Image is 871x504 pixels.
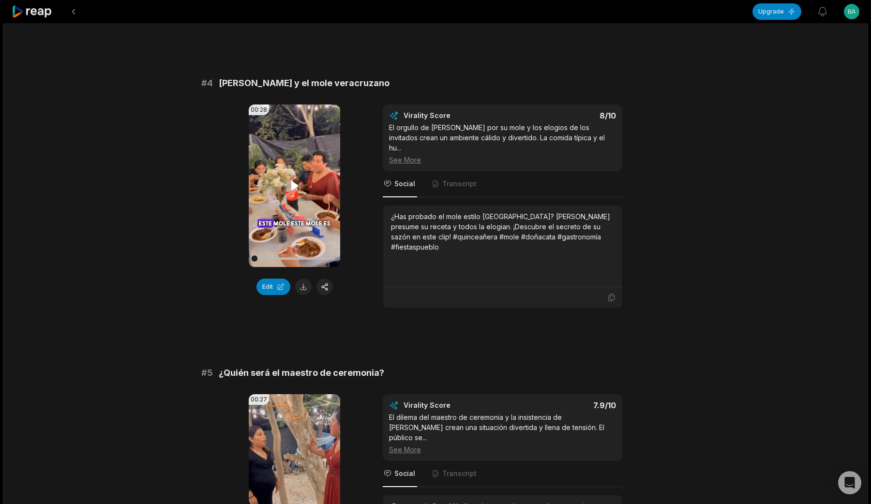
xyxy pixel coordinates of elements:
span: [PERSON_NAME] y el mole veracruzano [219,76,390,90]
span: Social [394,179,415,189]
div: El orgullo de [PERSON_NAME] por su mole y los elogios de los invitados crean un ambiente cálido y... [389,122,616,165]
span: Transcript [442,179,477,189]
span: ¿Quién será el maestro de ceremonia? [219,366,384,380]
nav: Tabs [383,171,622,197]
button: Edit [256,279,290,295]
div: 7.9 /10 [512,400,616,410]
span: Social [394,469,415,478]
div: Virality Score [404,400,508,410]
div: See More [389,445,616,455]
div: Open Intercom Messenger [838,471,861,494]
span: # 4 [201,76,213,90]
div: See More [389,155,616,165]
div: 8 /10 [512,111,616,120]
span: Transcript [442,469,477,478]
button: Upgrade [752,3,801,20]
div: ¿Has probado el mole estilo [GEOGRAPHIC_DATA]? [PERSON_NAME] presume su receta y todos la elogian... [391,211,614,252]
span: # 5 [201,366,213,380]
div: Virality Score [404,111,508,120]
video: Your browser does not support mp4 format. [249,104,340,267]
nav: Tabs [383,461,622,487]
div: El dilema del maestro de ceremonia y la insistencia de [PERSON_NAME] crean una situación divertid... [389,412,616,455]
